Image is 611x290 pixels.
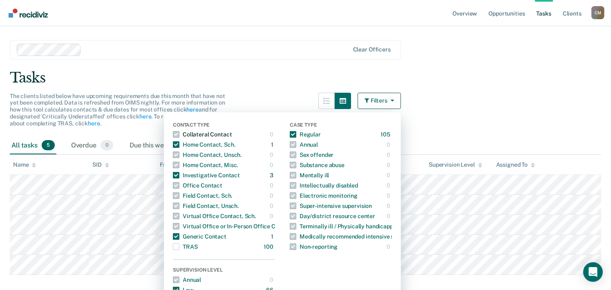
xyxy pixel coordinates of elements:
[10,93,225,127] span: The clients listed below have upcoming requirements due this month that have not yet been complet...
[270,158,275,172] div: 0
[353,46,391,53] div: Clear officers
[160,161,188,168] div: Frequency
[270,199,275,212] div: 0
[270,273,275,286] div: 0
[591,6,604,19] button: Profile dropdown button
[290,220,400,233] div: Terminally ill / Physically handicapped
[429,161,482,168] div: Supervision Level
[496,161,535,168] div: Assigned To
[358,93,401,109] button: Filters
[264,240,275,253] div: 100
[173,273,201,286] div: Annual
[290,148,333,161] div: Sex offender
[186,106,198,113] a: here
[173,240,197,253] div: TRAS
[173,138,235,151] div: Home Contact, Sch.
[290,128,321,141] div: Regular
[173,158,238,172] div: Home Contact, Misc.
[270,148,275,161] div: 0
[380,128,392,141] div: 105
[387,199,392,212] div: 0
[173,169,240,182] div: Investigative Contact
[270,210,275,223] div: 0
[9,9,48,18] img: Recidiviz
[173,179,222,192] div: Office Contact
[387,240,392,253] div: 0
[271,230,275,243] div: 1
[173,128,232,141] div: Collateral Contact
[173,210,256,223] div: Virtual Office Contact, Sch.
[270,179,275,192] div: 0
[387,169,392,182] div: 0
[173,199,239,212] div: Field Contact, Unsch.
[290,189,358,202] div: Electronic monitoring
[69,137,115,155] div: Overdue0
[128,137,190,155] div: Due this week0
[290,230,421,243] div: Medically recommended intensive supervision
[270,169,275,182] div: 3
[290,179,358,192] div: Intellectually disabled
[290,158,345,172] div: Substance abuse
[387,138,392,151] div: 0
[387,148,392,161] div: 0
[290,169,329,182] div: Mentally ill
[101,140,113,151] span: 0
[173,189,232,202] div: Field Contact, Sch.
[10,69,601,86] div: Tasks
[591,6,604,19] div: C M
[290,122,392,129] div: Case Type
[173,230,226,243] div: Generic Contact
[173,148,242,161] div: Home Contact, Unsch.
[88,120,100,127] a: here
[173,267,275,274] div: Supervision Level
[290,199,372,212] div: Super-intensive supervision
[290,138,318,151] div: Annual
[290,240,338,253] div: Non-reporting
[387,179,392,192] div: 0
[13,161,36,168] div: Name
[270,128,275,141] div: 0
[42,140,55,151] span: 5
[387,189,392,202] div: 0
[387,210,392,223] div: 0
[92,161,109,168] div: SID
[270,189,275,202] div: 0
[387,158,392,172] div: 0
[173,122,275,129] div: Contact Type
[173,220,293,233] div: Virtual Office or In-Person Office Contact
[10,137,56,155] div: All tasks5
[290,210,375,223] div: Day/district resource center
[271,138,275,151] div: 1
[583,262,603,282] div: Open Intercom Messenger
[139,113,151,120] a: here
